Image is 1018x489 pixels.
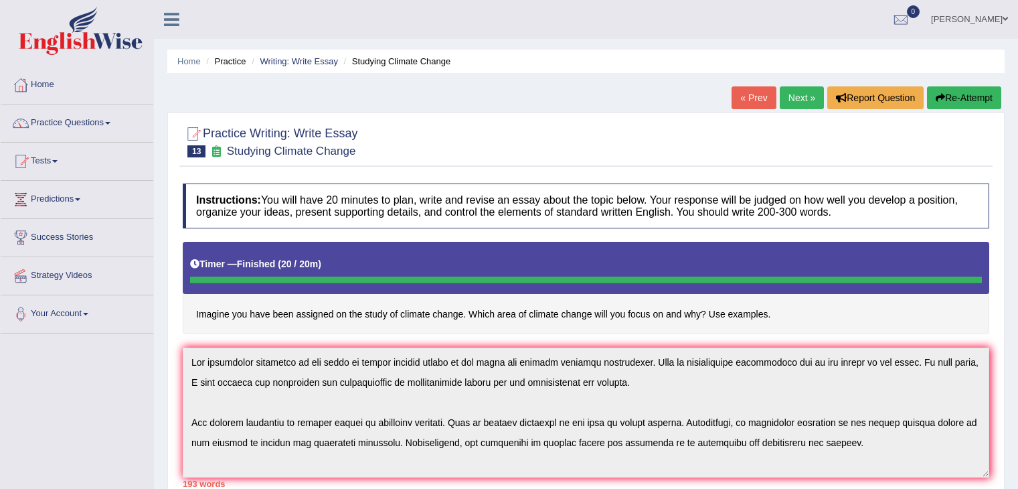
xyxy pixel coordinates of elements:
span: 0 [907,5,920,18]
a: « Prev [732,86,776,109]
a: Success Stories [1,219,153,253]
textarea: To enrich screen reader interactions, please activate Accessibility in Grammarly extension settings [183,348,989,478]
a: Next » [780,86,824,109]
b: 20 / 20m [281,259,318,269]
b: Instructions: [196,194,261,206]
a: Tests [1,143,153,176]
li: Practice [203,55,246,68]
b: Finished [237,259,276,269]
a: Home [1,66,153,100]
h4: You will have 20 minutes to plan, write and revise an essay about the topic below. Your response ... [183,184,989,228]
a: Strategy Videos [1,257,153,291]
h2: Practice Writing: Write Essay [183,124,357,157]
b: ) [318,259,321,269]
h5: Timer — [190,259,321,269]
span: 13 [187,145,205,157]
small: Studying Climate Change [227,145,356,157]
a: Predictions [1,181,153,214]
a: Writing: Write Essay [260,56,338,66]
li: Studying Climate Change [341,55,451,68]
button: Report Question [827,86,924,109]
a: Your Account [1,295,153,329]
button: Re-Attempt [927,86,1001,109]
a: Practice Questions [1,104,153,138]
b: ( [278,259,281,269]
a: Home [177,56,201,66]
small: Exam occurring question [209,145,223,158]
